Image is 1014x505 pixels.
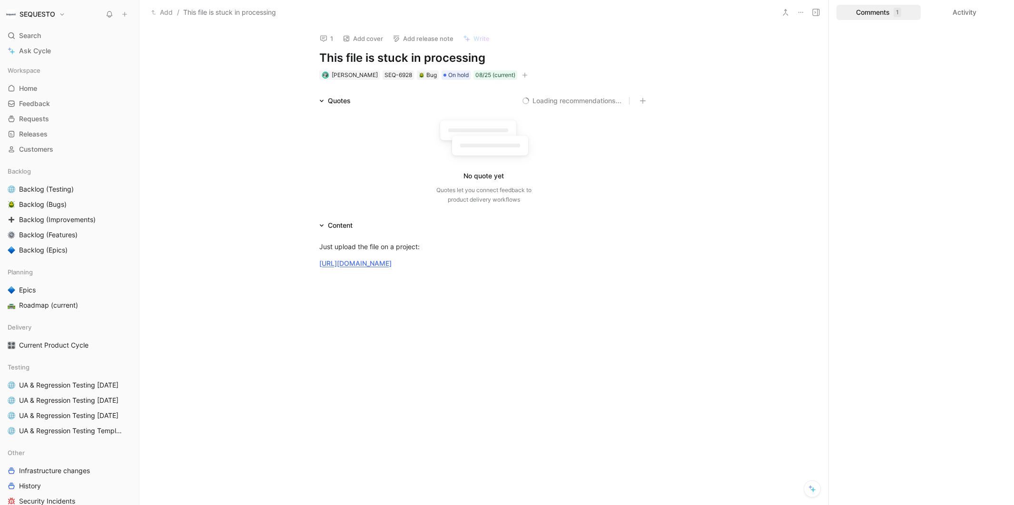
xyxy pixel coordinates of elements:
[6,410,17,421] button: 🌐
[6,199,17,210] button: 🪲
[4,63,135,78] div: Workspace
[6,379,17,391] button: 🌐
[319,259,392,267] a: [URL][DOMAIN_NAME]
[4,265,135,279] div: Planning
[19,426,122,436] span: UA & Regression Testing Template
[6,300,17,311] button: 🛣️
[473,34,490,43] span: Write
[19,215,96,224] span: Backlog (Improvements)
[8,381,15,389] img: 🌐
[4,97,135,111] a: Feedback
[837,5,921,20] div: Comments1
[384,70,412,80] div: SEQ-6928
[4,298,135,312] a: 🛣️Roadmap (current)
[328,220,353,231] div: Content
[6,284,17,296] button: 🔷
[332,71,378,78] span: [PERSON_NAME]
[419,72,424,78] img: 🪲
[923,5,1007,20] div: Activity
[4,164,135,178] div: Backlog
[19,380,118,390] span: UA & Regression Testing [DATE]
[19,245,68,255] span: Backlog (Epics)
[19,30,41,41] span: Search
[459,32,494,45] button: Write
[4,164,135,257] div: Backlog🌐Backlog (Testing)🪲Backlog (Bugs)➕Backlog (Improvements)⚙️Backlog (Features)🔷Backlog (Epics)
[19,230,78,240] span: Backlog (Features)
[442,70,471,80] div: On hold
[4,283,135,297] a: 🔷Epics
[183,7,276,18] span: This file is stuck in processing
[8,412,15,419] img: 🌐
[8,66,40,75] span: Workspace
[4,213,135,227] a: ➕Backlog (Improvements)
[4,378,135,392] a: 🌐UA & Regression Testing [DATE]
[6,10,16,19] img: SEQUESTO
[419,70,437,80] div: Bug
[436,185,532,204] div: Quotes let you connect feedback to product delivery workflows
[6,340,17,351] button: 🎛️
[4,8,68,21] button: SEQUESTOSEQUESTO
[4,320,135,352] div: Delivery🎛️Current Product Cycle
[19,84,37,93] span: Home
[4,338,135,352] a: 🎛️Current Product Cycle
[315,220,356,231] div: Content
[4,360,135,374] div: Testing
[8,216,15,223] img: ➕
[19,185,74,194] span: Backlog (Testing)
[6,244,17,256] button: 🔷
[4,265,135,312] div: Planning🔷Epics🛣️Roadmap (current)
[6,425,17,437] button: 🌐
[149,7,175,18] button: Add
[8,267,33,277] span: Planning
[8,301,15,309] img: 🛣️
[19,99,50,108] span: Feedback
[4,142,135,156] a: Customers
[315,95,354,107] div: Quotes
[6,184,17,195] button: 🌐
[19,411,118,420] span: UA & Regression Testing [DATE]
[4,360,135,438] div: Testing🌐UA & Regression Testing [DATE]🌐UA & Regression Testing [DATE]🌐UA & Regression Testing [DA...
[328,95,351,107] div: Quotes
[522,95,621,107] button: Loading recommendations...
[8,341,15,349] img: 🎛️
[4,408,135,423] a: 🌐UA & Regression Testing [DATE]
[464,170,504,182] div: No quote yet
[8,246,15,254] img: 🔷
[8,427,15,435] img: 🌐
[19,301,78,310] span: Roadmap (current)
[19,466,90,476] span: Infrastructure changes
[4,44,135,58] a: Ask Cycle
[475,70,515,80] div: 08/25 (current)
[4,424,135,438] a: 🌐UA & Regression Testing Template
[4,81,135,96] a: Home
[6,229,17,241] button: ⚙️
[8,362,30,372] span: Testing
[388,32,458,45] button: Add release note
[4,479,135,493] a: History
[4,228,135,242] a: ⚙️Backlog (Features)
[319,242,649,252] div: Just upload the file on a project:
[4,243,135,257] a: 🔷Backlog (Epics)
[19,114,49,124] span: Requests
[8,231,15,239] img: ⚙️
[4,29,135,43] div: Search
[8,201,15,208] img: 🪲
[19,129,48,139] span: Releases
[4,182,135,196] a: 🌐Backlog (Testing)
[19,285,36,295] span: Epics
[4,464,135,478] a: Infrastructure changes
[448,70,469,80] span: On hold
[20,10,55,19] h1: SEQUESTO
[8,397,15,404] img: 🌐
[4,112,135,126] a: Requests
[4,320,135,334] div: Delivery
[319,50,649,66] h1: This file is stuck in processing
[8,286,15,294] img: 🔷
[19,396,118,405] span: UA & Regression Testing [DATE]
[19,145,53,154] span: Customers
[4,446,135,460] div: Other
[315,32,337,45] button: 1
[19,481,41,491] span: History
[8,448,25,457] span: Other
[4,127,135,141] a: Releases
